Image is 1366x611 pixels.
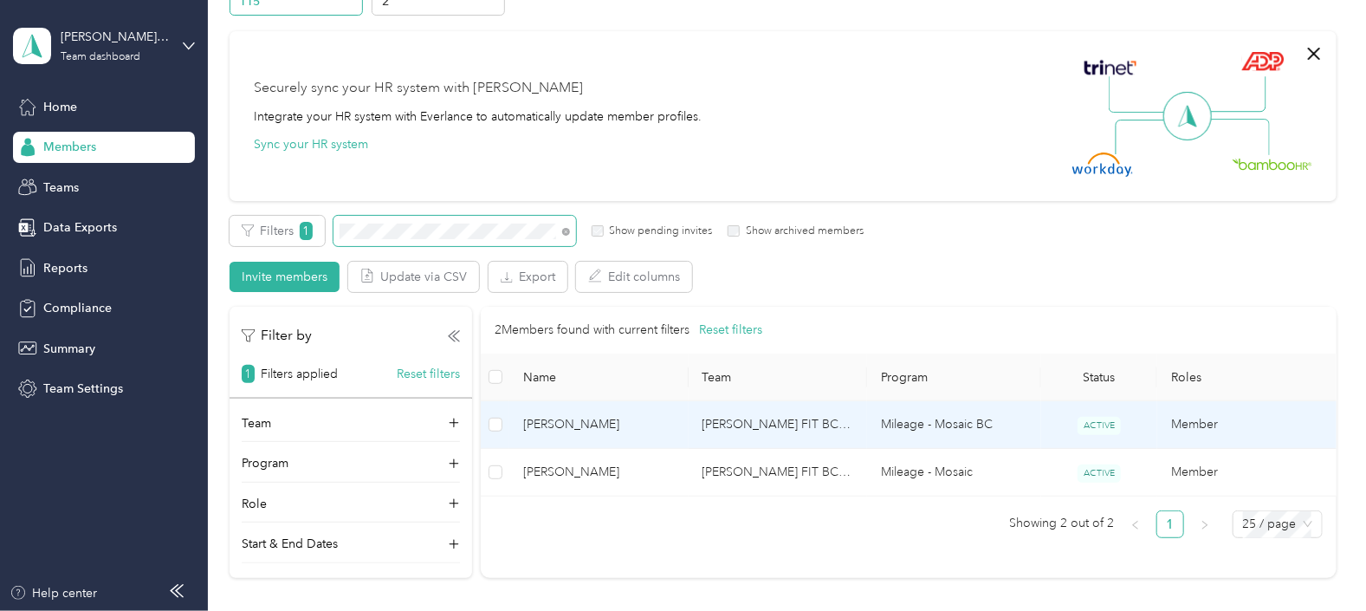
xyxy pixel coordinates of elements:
button: Edit columns [576,262,692,292]
span: Home [43,98,77,116]
td: Nancy Lee [509,449,688,497]
p: Filter by [242,325,312,347]
span: 1 [242,365,255,383]
button: left [1122,510,1149,538]
span: 25 / page [1243,511,1312,537]
td: Member [1157,401,1336,449]
div: Team dashboard [61,52,140,62]
th: Team [689,354,867,401]
img: Line Left Up [1109,76,1169,114]
td: Scott Millar FIT BC Team [689,449,867,497]
button: Filters1 [230,216,325,246]
span: ACTIVE [1078,465,1121,483]
span: [PERSON_NAME] [523,463,674,482]
span: Teams [43,179,79,197]
label: Show pending invites [604,224,713,239]
span: [PERSON_NAME] [523,415,674,434]
button: right [1191,510,1219,538]
a: 1 [1157,511,1183,537]
li: Next Page [1191,510,1219,538]
img: Line Left Down [1115,119,1175,154]
button: Sync your HR system [254,135,368,153]
img: ADP [1241,51,1284,71]
li: 1 [1156,510,1184,538]
button: Invite members [230,262,340,292]
span: right [1200,520,1210,530]
span: left [1130,520,1141,530]
iframe: Everlance-gr Chat Button Frame [1269,514,1366,611]
button: Export [489,262,567,292]
img: Workday [1072,153,1133,177]
img: Line Right Down [1209,119,1270,156]
span: Name [523,370,674,385]
p: 2 Members found with current filters [495,321,689,340]
td: Nancy Tsares [509,401,688,449]
span: Reports [43,259,87,277]
label: Show archived members [740,224,864,239]
div: Securely sync your HR system with [PERSON_NAME] [254,78,583,99]
span: Compliance [43,299,112,317]
th: Program [867,354,1041,401]
p: Team [242,414,271,432]
img: Line Right Up [1206,76,1266,113]
button: Update via CSV [348,262,479,292]
p: Start & End Dates [242,535,338,553]
td: Member [1157,449,1336,497]
span: Members [43,138,96,156]
td: Scott Millar FIT BC Team [689,401,867,449]
div: [PERSON_NAME] FIT [61,28,169,46]
p: Role [242,495,267,513]
td: Mileage - Mosaic BC [867,401,1041,449]
span: Team Settings [43,380,123,398]
p: Filters applied [261,365,338,383]
th: Roles [1157,354,1336,401]
button: Help center [10,584,98,602]
span: Showing 2 out of 2 [1010,510,1115,536]
li: Previous Page [1122,510,1149,538]
button: Reset filters [699,321,762,340]
span: Data Exports [43,218,117,237]
span: 1 [300,222,313,240]
img: Trinet [1080,55,1141,80]
span: Summary [43,340,95,358]
span: ACTIVE [1078,417,1121,435]
img: BambooHR [1233,158,1312,170]
td: Mileage - Mosaic [867,449,1041,497]
div: Page Size [1233,510,1323,538]
p: Program [242,454,288,472]
button: Reset filters [397,365,460,383]
th: Status [1041,354,1157,401]
th: Name [509,354,688,401]
div: Integrate your HR system with Everlance to automatically update member profiles. [254,107,702,126]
